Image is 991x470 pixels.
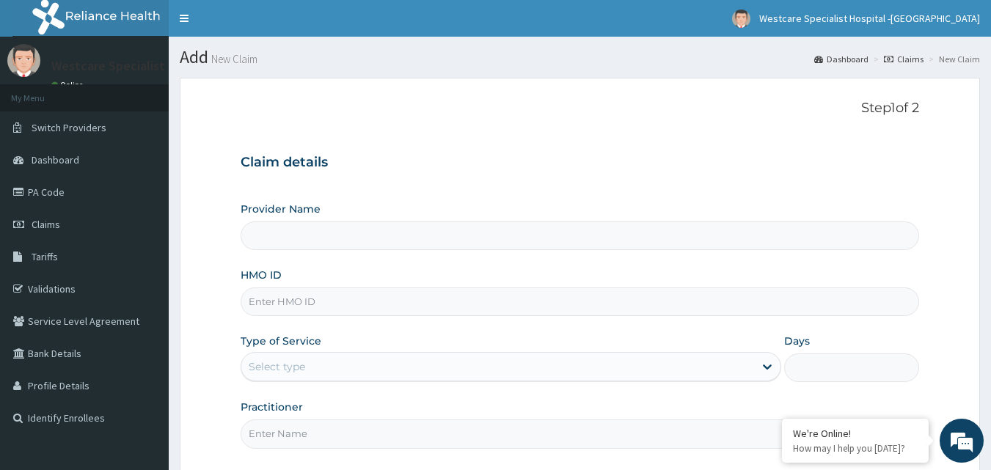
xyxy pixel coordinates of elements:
a: Claims [884,53,924,65]
input: Enter HMO ID [241,287,920,316]
p: How may I help you today? [793,442,918,455]
span: Dashboard [32,153,79,166]
div: We're Online! [793,427,918,440]
a: Online [51,80,87,90]
small: New Claim [208,54,257,65]
label: Type of Service [241,334,321,348]
label: HMO ID [241,268,282,282]
p: Step 1 of 2 [241,100,920,117]
li: New Claim [925,53,980,65]
span: Tariffs [32,250,58,263]
span: Switch Providers [32,121,106,134]
p: Westcare Specialist Hospital -[GEOGRAPHIC_DATA] [51,59,345,73]
h3: Claim details [241,155,920,171]
label: Days [784,334,810,348]
h1: Add [180,48,980,67]
a: Dashboard [814,53,869,65]
span: Claims [32,218,60,231]
img: User Image [7,44,40,77]
div: Select type [249,359,305,374]
span: Westcare Specialist Hospital -[GEOGRAPHIC_DATA] [759,12,980,25]
img: User Image [732,10,750,28]
label: Practitioner [241,400,303,414]
input: Enter Name [241,419,920,448]
label: Provider Name [241,202,321,216]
